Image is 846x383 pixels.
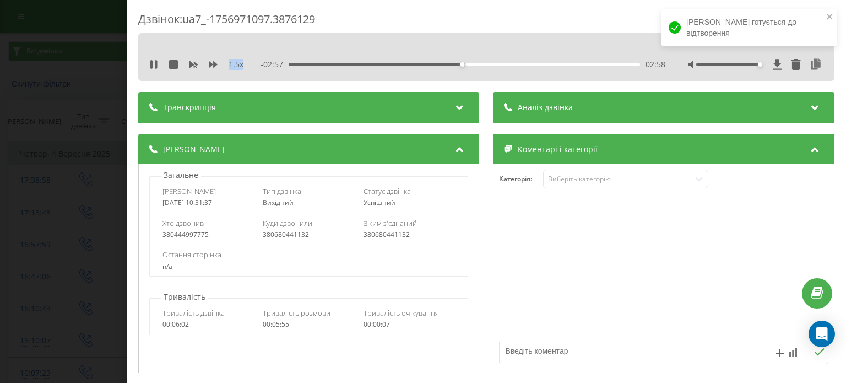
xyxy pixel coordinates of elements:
[518,102,573,113] span: Аналіз дзвінка
[162,218,204,228] span: Хто дзвонив
[263,308,331,318] span: Тривалість розмови
[500,175,544,183] h4: Категорія :
[364,198,395,207] span: Успішний
[163,144,225,155] span: [PERSON_NAME]
[263,198,294,207] span: Вихідний
[364,186,411,196] span: Статус дзвінка
[364,218,417,228] span: З ким з'єднаний
[163,102,216,113] span: Транскрипція
[263,321,355,328] div: 00:05:55
[229,59,243,70] span: 1.5 x
[548,175,686,184] div: Виберіть категорію
[364,321,455,328] div: 00:00:07
[263,231,355,239] div: 380680441132
[364,308,439,318] span: Тривалість очікування
[162,199,254,207] div: [DATE] 10:31:37
[138,12,834,33] div: Дзвінок : ua7_-1756971097.3876129
[161,170,201,181] p: Загальне
[518,144,598,155] span: Коментарі і категорії
[162,250,221,260] span: Остання сторінка
[826,12,834,23] button: close
[263,186,302,196] span: Тип дзвінка
[461,62,465,67] div: Accessibility label
[364,231,455,239] div: 380680441132
[661,9,837,46] div: [PERSON_NAME] готується до відтворення
[758,62,762,67] div: Accessibility label
[261,59,289,70] span: - 02:57
[162,231,254,239] div: 380444997775
[161,292,208,303] p: Тривалість
[646,59,665,70] span: 02:58
[162,263,455,271] div: n/a
[162,321,254,328] div: 00:06:02
[162,308,225,318] span: Тривалість дзвінка
[809,321,835,347] div: Open Intercom Messenger
[263,218,313,228] span: Куди дзвонили
[162,186,216,196] span: [PERSON_NAME]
